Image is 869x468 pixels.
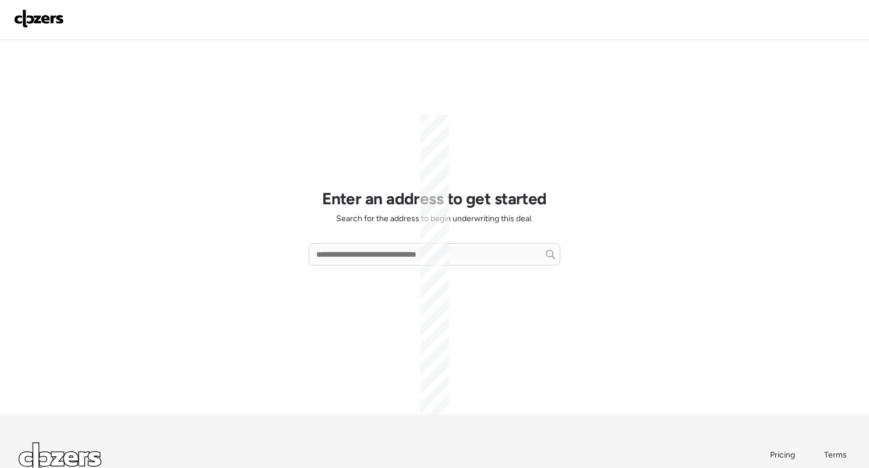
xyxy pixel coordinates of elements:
a: Pricing [770,449,796,461]
a: Terms [824,449,850,461]
h1: Enter an address to get started [322,189,547,208]
img: Logo [14,9,64,28]
span: Pricing [770,450,795,460]
span: Search for the address to begin underwriting this deal. [336,213,533,225]
span: Terms [824,450,847,460]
